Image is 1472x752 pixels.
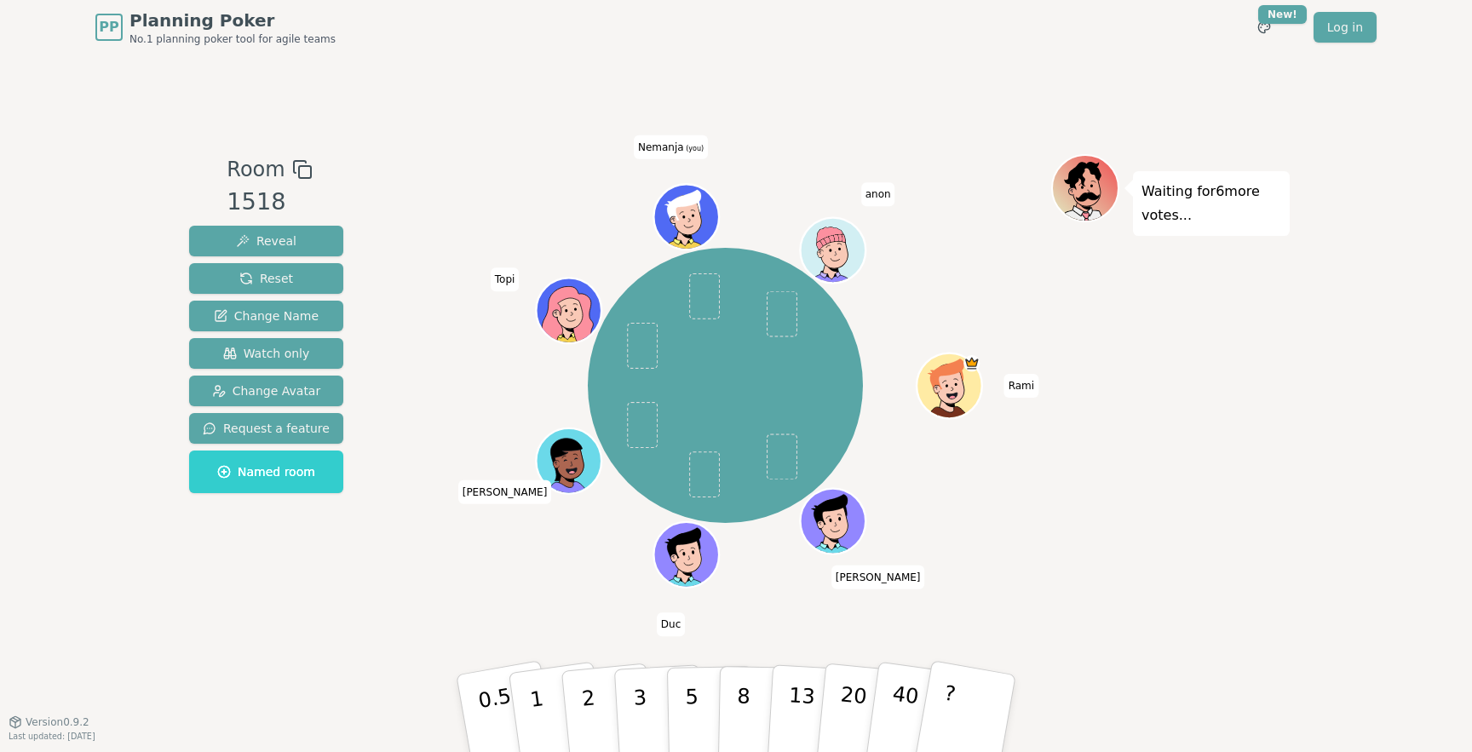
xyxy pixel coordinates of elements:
[189,263,343,294] button: Reset
[26,715,89,729] span: Version 0.9.2
[189,413,343,444] button: Request a feature
[657,612,685,636] span: Click to change your name
[9,732,95,741] span: Last updated: [DATE]
[634,135,708,159] span: Click to change your name
[1004,374,1038,398] span: Click to change your name
[236,232,296,250] span: Reveal
[129,9,336,32] span: Planning Poker
[189,376,343,406] button: Change Avatar
[1314,12,1377,43] a: Log in
[227,154,285,185] span: Room
[656,187,717,248] button: Click to change your avatar
[203,420,330,437] span: Request a feature
[217,463,315,480] span: Named room
[189,226,343,256] button: Reveal
[227,185,312,220] div: 1518
[189,338,343,369] button: Watch only
[189,301,343,331] button: Change Name
[214,307,319,324] span: Change Name
[95,9,336,46] a: PPPlanning PokerNo.1 planning poker tool for agile teams
[9,715,89,729] button: Version0.9.2
[1249,12,1279,43] button: New!
[458,480,552,504] span: Click to change your name
[861,182,895,206] span: Click to change your name
[1141,180,1281,227] p: Waiting for 6 more votes...
[129,32,336,46] span: No.1 planning poker tool for agile teams
[1258,5,1307,24] div: New!
[684,145,704,152] span: (you)
[189,451,343,493] button: Named room
[964,355,980,371] span: Rami is the host
[212,382,321,399] span: Change Avatar
[831,565,925,589] span: Click to change your name
[223,345,310,362] span: Watch only
[239,270,293,287] span: Reset
[491,267,520,291] span: Click to change your name
[99,17,118,37] span: PP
